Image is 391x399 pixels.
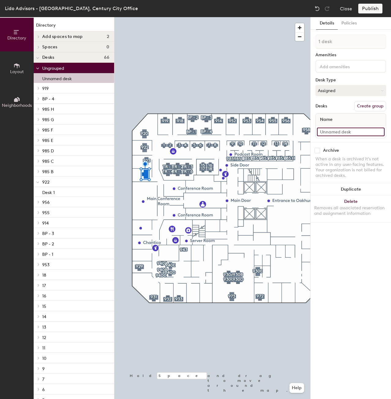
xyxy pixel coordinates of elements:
[42,304,46,309] span: 15
[42,74,72,81] p: Unnamed desk
[42,210,50,215] span: 955
[311,183,391,196] button: Duplicate
[315,104,327,109] div: Desks
[315,85,386,96] button: Assigned
[42,180,50,185] span: 922
[42,45,58,50] span: Spaces
[42,107,54,112] span: 985 H
[42,252,53,257] span: BP - 1
[317,114,336,125] span: Name
[315,78,386,83] div: Desk Type
[10,69,24,74] span: Layout
[42,159,54,164] span: 985 C
[2,103,32,108] span: Neighborhoods
[42,356,47,361] span: 10
[42,231,54,236] span: BP - 3
[324,6,330,12] img: Redo
[106,45,109,50] span: 0
[42,345,45,351] span: 11
[42,86,49,91] span: 919
[311,196,391,222] button: DeleteRemoves all associated reservation and assignment information
[42,283,46,288] span: 17
[340,4,352,13] button: Close
[42,241,54,247] span: BP - 2
[7,35,26,41] span: Directory
[42,34,83,39] span: Add spaces to map
[42,169,54,174] span: 985 B
[34,22,114,32] h1: Directory
[42,188,55,195] p: Desk 1
[42,366,45,371] span: 9
[42,262,50,267] span: 953
[317,128,385,136] input: Unnamed desk
[42,96,54,102] span: BP - 4
[354,101,386,111] button: Create group
[42,138,53,143] span: 985 E
[315,156,386,178] div: When a desk is archived it's not active in any user-facing features. Your organization is not bil...
[42,314,46,319] span: 14
[42,335,46,340] span: 12
[316,17,338,30] button: Details
[107,34,109,39] span: 2
[42,66,64,71] span: Ungrouped
[315,53,386,58] div: Amenities
[42,221,49,226] span: 914
[42,148,54,154] span: 985 D
[42,325,46,330] span: 13
[42,273,46,278] span: 18
[42,200,50,205] span: 956
[104,55,109,60] span: 66
[338,17,360,30] button: Policies
[323,148,339,153] div: Archive
[42,293,46,299] span: 16
[5,5,138,12] div: Lido Advisors - [GEOGRAPHIC_DATA], Century City Office
[42,377,44,382] span: 7
[42,387,45,392] span: 6
[289,383,304,393] button: Help
[318,62,374,70] input: Add amenities
[42,55,54,60] span: Desks
[314,205,387,216] div: Removes all associated reservation and assignment information
[42,128,53,133] span: 985 F
[42,117,54,122] span: 985 G
[314,6,320,12] img: Undo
